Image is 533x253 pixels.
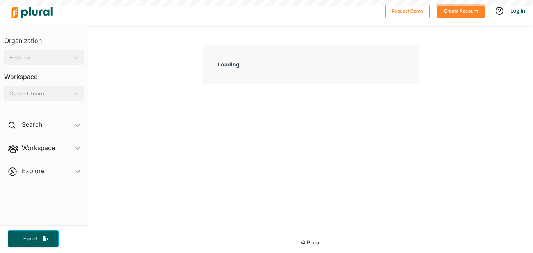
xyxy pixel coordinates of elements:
[9,90,71,98] div: Current Team
[437,4,485,18] button: Create Account
[18,235,43,242] span: Export
[510,7,525,14] a: Log In
[202,45,419,84] div: Loading...
[437,6,485,14] a: Create Account
[385,6,430,14] a: Request Demo
[22,120,42,129] h2: Search
[8,230,59,247] button: Export
[301,240,320,246] small: © Plural
[9,54,71,62] div: Personal
[4,65,84,83] h3: Workspace
[4,29,84,47] h3: Organization
[385,4,430,18] button: Request Demo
